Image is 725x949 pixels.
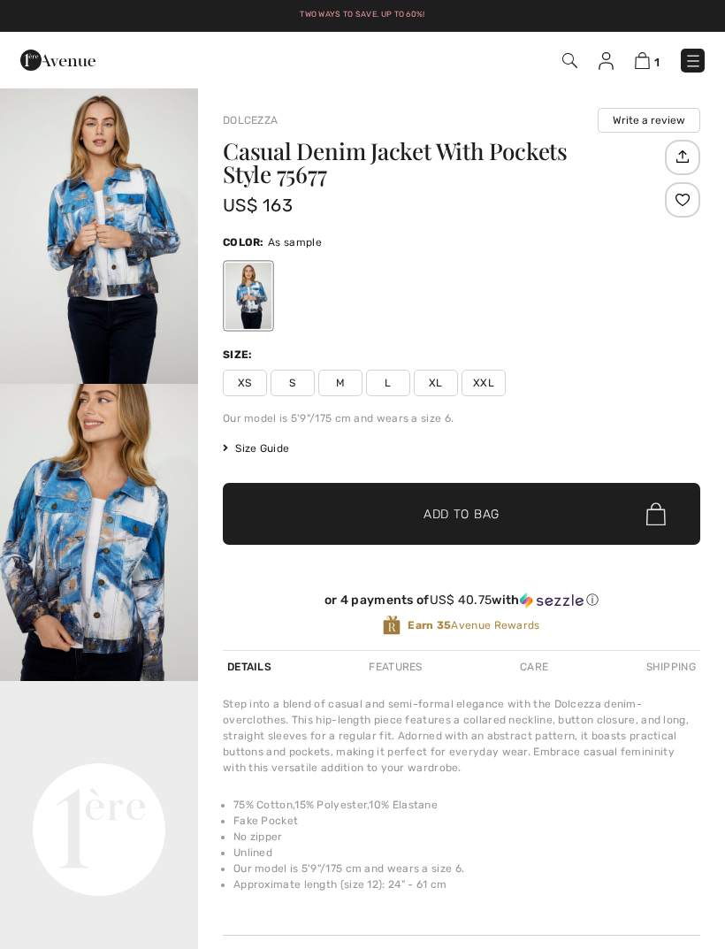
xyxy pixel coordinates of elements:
[223,347,256,363] div: Size:
[414,370,458,396] span: XL
[223,483,700,545] button: Add to Bag
[20,50,95,67] a: 1ère Avenue
[520,593,584,608] img: Sezzle
[462,370,506,396] span: XXL
[642,651,700,683] div: Shipping
[300,10,424,19] a: Two ways to save. Up to 60%!
[233,845,700,861] li: Unlined
[424,505,500,524] span: Add to Bag
[223,696,700,776] div: Step into a blend of casual and semi-formal elegance with the Dolcezza denim-overclothes. This hi...
[233,829,700,845] li: No zipper
[223,651,276,683] div: Details
[268,236,322,249] span: As sample
[430,593,492,608] span: US$ 40.75
[599,52,614,70] img: My Info
[225,263,271,329] div: As sample
[408,619,451,631] strong: Earn 35
[20,42,95,78] img: 1ère Avenue
[684,52,702,70] img: Menu
[223,593,700,608] div: or 4 payments of with
[318,370,362,396] span: M
[668,142,697,172] img: Share
[515,651,553,683] div: Care
[646,502,666,525] img: Bag.svg
[223,140,660,186] h1: Casual Denim Jacket With Pockets Style 75677
[408,617,539,633] span: Avenue Rewards
[233,861,700,876] li: Our model is 5'9"/175 cm and wears a size 6.
[366,370,410,396] span: L
[271,370,315,396] span: S
[635,50,660,71] a: 1
[223,410,700,426] div: Our model is 5'9"/175 cm and wears a size 6.
[233,813,700,829] li: Fake Pocket
[233,797,700,813] li: 75% Cotton,15% Polyester,10% Elastane
[233,876,700,892] li: Approximate length (size 12): 24" - 61 cm
[223,370,267,396] span: XS
[383,615,401,636] img: Avenue Rewards
[654,56,660,69] span: 1
[610,896,707,940] iframe: Opens a widget where you can chat to one of our agents
[635,52,650,69] img: Shopping Bag
[223,440,289,456] span: Size Guide
[562,53,577,68] img: Search
[598,108,700,133] button: Write a review
[223,114,278,126] a: Dolcezza
[223,593,700,615] div: or 4 payments ofUS$ 40.75withSezzle Click to learn more about Sezzle
[223,236,264,249] span: Color:
[364,651,426,683] div: Features
[223,195,293,216] span: US$ 163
